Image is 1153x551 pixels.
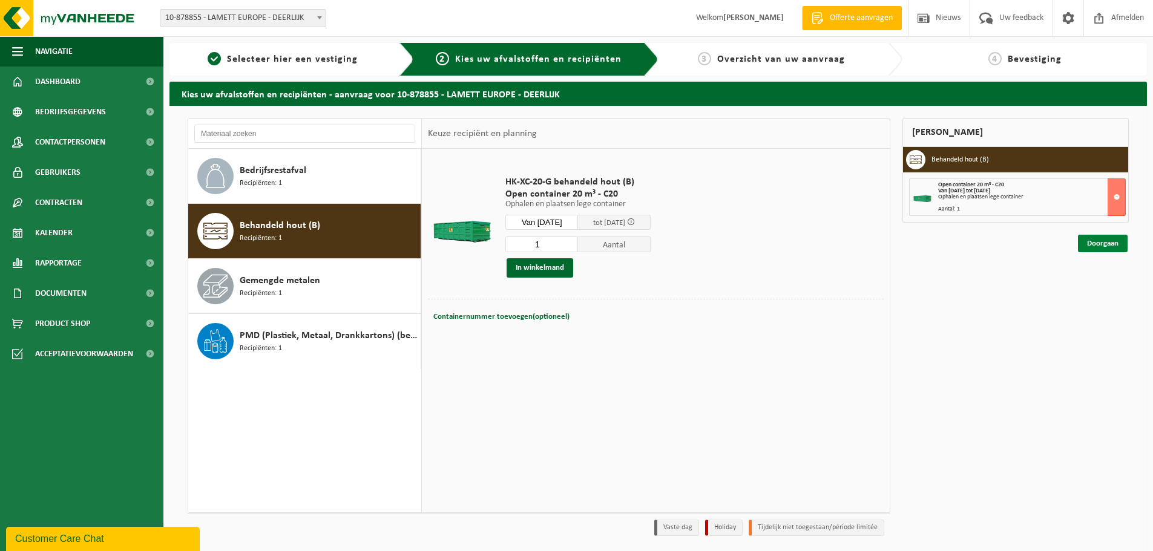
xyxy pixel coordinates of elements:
a: Offerte aanvragen [802,6,902,30]
strong: Van [DATE] tot [DATE] [938,187,990,194]
span: Gemengde metalen [240,273,320,288]
p: Ophalen en plaatsen lege container [505,200,651,209]
span: Gebruikers [35,157,80,187]
li: Tijdelijk niet toegestaan/période limitée [749,520,884,536]
strong: [PERSON_NAME] [723,13,784,22]
a: Doorgaan [1078,235,1128,252]
h3: Behandeld hout (B) [931,150,989,169]
span: Product Shop [35,308,90,339]
span: Bedrijfsgegevens [35,97,106,127]
h2: Kies uw afvalstoffen en recipiënten - aanvraag voor 10-878855 - LAMETT EUROPE - DEERLIJK [169,82,1147,105]
span: Aantal [578,236,651,252]
span: Contracten [35,187,82,218]
button: Behandeld hout (B) Recipiënten: 1 [188,204,421,259]
span: 1 [208,52,221,65]
span: Containernummer toevoegen(optioneel) [433,313,570,321]
span: Dashboard [35,67,80,97]
span: Behandeld hout (B) [240,218,320,233]
div: [PERSON_NAME] [902,118,1129,147]
iframe: chat widget [6,524,202,551]
span: Documenten [35,278,87,308]
span: Contactpersonen [35,127,105,157]
span: Recipiënten: 1 [240,233,282,244]
span: Bedrijfsrestafval [240,163,306,178]
span: 10-878855 - LAMETT EUROPE - DEERLIJK [160,10,326,27]
button: Containernummer toevoegen(optioneel) [432,308,571,325]
span: 3 [698,52,711,65]
input: Materiaal zoeken [194,125,415,143]
div: Ophalen en plaatsen lege container [938,194,1125,200]
span: Kalender [35,218,73,248]
span: Selecteer hier een vestiging [227,54,358,64]
button: In winkelmand [507,258,573,278]
span: Navigatie [35,36,73,67]
li: Holiday [705,520,743,536]
span: Open container 20 m³ - C20 [505,188,651,200]
span: Rapportage [35,248,82,278]
div: Keuze recipiënt en planning [422,119,543,149]
span: PMD (Plastiek, Metaal, Drankkartons) (bedrijven) [240,328,418,343]
span: tot [DATE] [593,219,625,227]
button: Gemengde metalen Recipiënten: 1 [188,259,421,314]
span: 10-878855 - LAMETT EUROPE - DEERLIJK [160,9,326,27]
span: Open container 20 m³ - C20 [938,181,1004,188]
div: Aantal: 1 [938,206,1125,212]
span: Acceptatievoorwaarden [35,339,133,369]
span: Overzicht van uw aanvraag [717,54,845,64]
span: Offerte aanvragen [827,12,896,24]
span: Recipiënten: 1 [240,288,282,299]
span: Recipiënten: 1 [240,178,282,189]
span: 2 [436,52,449,65]
span: 4 [988,52,1002,65]
button: PMD (Plastiek, Metaal, Drankkartons) (bedrijven) Recipiënten: 1 [188,314,421,368]
input: Selecteer datum [505,215,578,230]
button: Bedrijfsrestafval Recipiënten: 1 [188,149,421,204]
a: 1Selecteer hier een vestiging [176,52,390,67]
span: HK-XC-20-G behandeld hout (B) [505,176,651,188]
span: Bevestiging [1008,54,1062,64]
span: Recipiënten: 1 [240,343,282,354]
span: Kies uw afvalstoffen en recipiënten [455,54,622,64]
li: Vaste dag [654,520,699,536]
